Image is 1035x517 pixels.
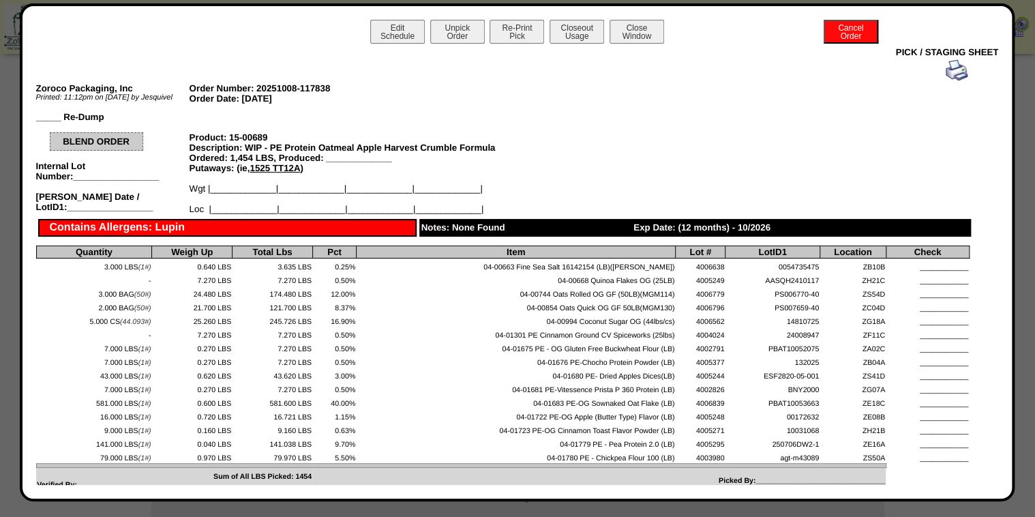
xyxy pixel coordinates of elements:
[152,258,232,272] td: 0.640 LBS
[232,409,313,422] td: 16.721 LBS
[36,354,152,368] td: 7.000 LBS
[232,272,313,286] td: 7.270 LBS
[138,386,151,394] span: (1#)
[232,299,313,313] td: 121.700 LBS
[312,436,356,449] td: 9.70%
[886,327,969,340] td: ____________
[886,422,969,436] td: ____________
[36,47,999,57] div: PICK / STAGING SHEET
[152,368,232,381] td: 0.620 LBS
[820,368,886,381] td: ZS41D
[610,20,664,44] button: CloseWindow
[36,368,152,381] td: 43.000 LBS
[152,313,232,327] td: 25.260 LBS
[232,313,313,327] td: 245.726 LBS
[676,340,725,354] td: 4002791
[138,441,151,449] span: (1#)
[190,153,530,163] div: Ordered: 1,454 LBS, Produced: _____________
[36,409,152,422] td: 16.000 LBS
[357,286,676,299] td: 04-00744 Oats Rolled OG GF (50LB)(MGM114)
[36,272,152,286] td: -
[357,354,676,368] td: 04-01676 PE-Chocho Protein Powder (LB)
[190,143,530,153] div: Description: WIP - PE Protein Oatmeal Apple Harvest Crumble Formula
[36,436,152,449] td: 141.000 LBS
[232,368,313,381] td: 43.620 LBS
[820,436,886,449] td: ZE16A
[820,246,886,258] th: Location
[190,163,530,173] div: Putaways: (ie, )
[152,246,232,258] th: Weigh Up
[232,449,313,463] td: 79.970 LBS
[820,354,886,368] td: ZB04A
[676,368,725,381] td: 4005244
[886,395,969,409] td: ____________
[886,449,969,463] td: ____________
[725,340,820,354] td: PBAT10052075
[725,258,820,272] td: 0054735475
[50,132,143,151] div: BLEND ORDER
[190,132,530,143] div: Product: 15-00689
[550,20,604,44] button: CloseoutUsage
[608,31,665,41] a: CloseWindow
[312,327,356,340] td: 0.50%
[232,354,313,368] td: 7.270 LBS
[36,449,152,463] td: 79.000 LBS
[138,427,151,435] span: (1#)
[820,327,886,340] td: ZF11C
[357,340,676,354] td: 04-01675 PE - OG Gluten Free Buckwheat Flour (LB)
[120,318,151,326] span: (44.093#)
[36,327,152,340] td: -
[820,272,886,286] td: ZH21C
[357,272,676,286] td: 04-00668 Quinoa Flakes OG (25LB)
[232,340,313,354] td: 7.270 LBS
[152,327,232,340] td: 7.270 LBS
[725,272,820,286] td: AASQH2410117
[152,272,232,286] td: 7.270 LBS
[676,299,725,313] td: 4006796
[36,83,190,93] div: Zoroco Packaging, Inc
[312,468,886,490] td: Picked By:________________________________
[725,246,820,258] th: LotID1
[357,368,676,381] td: 04-01680 PE- Dried Apples Dices(LB)
[676,395,725,409] td: 4006839
[312,272,356,286] td: 0.50%
[886,354,969,368] td: ____________
[820,381,886,395] td: ZG07A
[312,299,356,313] td: 8.37%
[676,246,725,258] th: Lot #
[138,345,151,353] span: (1#)
[725,422,820,436] td: 10031068
[886,381,969,395] td: ____________
[312,395,356,409] td: 40.00%
[357,381,676,395] td: 04-01681 PE-Vitessence Prista P 360 Protein (LB)
[725,313,820,327] td: 14810725
[419,219,633,237] div: Notes: None Found
[886,368,969,381] td: ____________
[138,413,151,422] span: (1#)
[312,449,356,463] td: 5.50%
[36,395,152,409] td: 581.000 LBS
[36,258,152,272] td: 3.000 LBS
[676,449,725,463] td: 4003980
[152,340,232,354] td: 0.270 LBS
[232,246,313,258] th: Total Lbs
[190,183,530,214] div: Wgt |_____________|_____________|_____________|_____________| Loc |_____________|_____________|__...
[886,340,969,354] td: ____________
[312,409,356,422] td: 1.15%
[138,263,151,271] span: (1#)
[357,299,676,313] td: 04-00854 Oats Quick OG GF 50LB(MGM130)
[232,422,313,436] td: 9.160 LBS
[36,286,152,299] td: 3.000 BAG
[886,299,969,313] td: ____________
[676,436,725,449] td: 4005295
[152,299,232,313] td: 21.700 LBS
[820,395,886,409] td: ZE18C
[36,192,190,212] div: [PERSON_NAME] Date / LotID1:_________________
[312,313,356,327] td: 16.90%
[232,286,313,299] td: 174.480 LBS
[886,272,969,286] td: ____________
[312,286,356,299] td: 12.00%
[676,327,725,340] td: 4004024
[250,163,300,173] u: 1525 TT12A
[36,246,152,258] th: Quantity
